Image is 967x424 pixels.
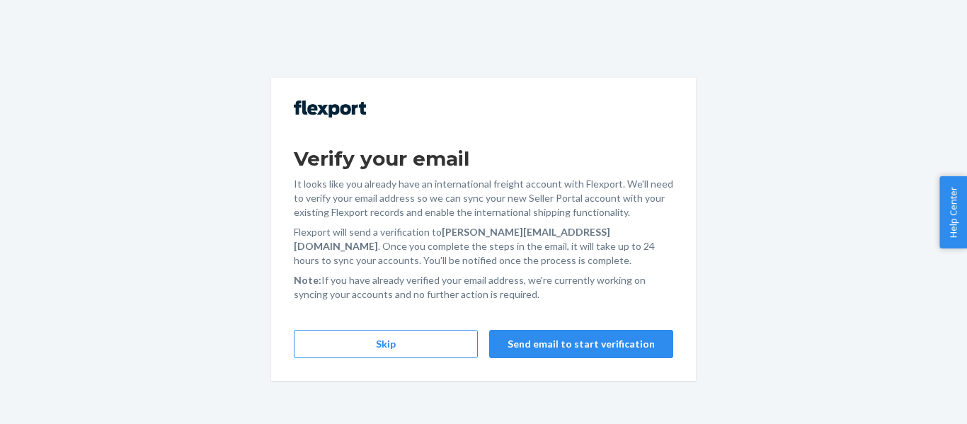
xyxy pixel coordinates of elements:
[294,273,673,302] p: If you have already verified your email address, we're currently working on syncing your accounts...
[294,226,610,252] strong: [PERSON_NAME][EMAIL_ADDRESS][DOMAIN_NAME]
[294,330,478,358] button: Skip
[294,146,673,171] h1: Verify your email
[294,101,366,118] img: Flexport logo
[939,176,967,248] button: Help Center
[294,225,673,268] p: Flexport will send a verification to . Once you complete the steps in the email, it will take up ...
[489,330,673,358] button: Send email to start verification
[294,177,673,219] p: It looks like you already have an international freight account with Flexport. We'll need to veri...
[294,274,321,286] strong: Note:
